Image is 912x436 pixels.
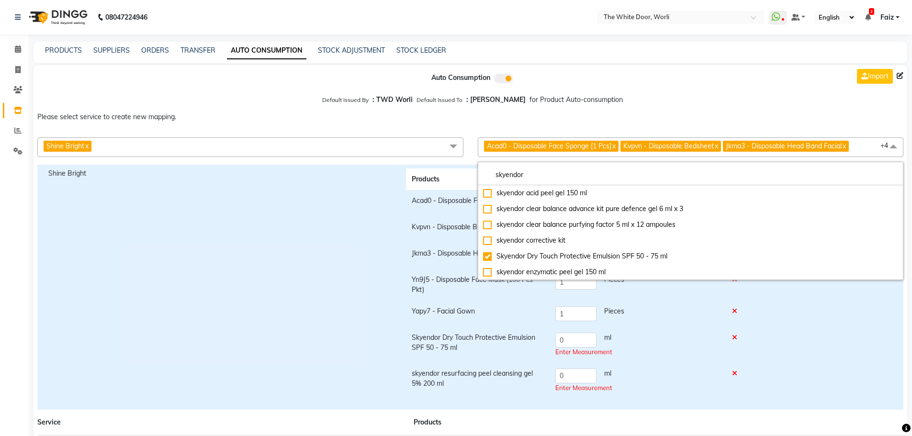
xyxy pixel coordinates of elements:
[604,369,611,383] span: ml
[880,141,895,150] span: +4
[414,418,441,426] span: Products
[842,142,846,150] a: x
[322,96,369,104] label: Default Issued By
[34,108,907,126] p: Please select service to create new mapping.
[611,142,616,150] a: x
[865,13,871,22] a: 2
[46,142,84,150] span: Shine Bright
[880,12,894,22] span: Faiz
[529,95,623,104] span: for Product Auto-consumption
[406,190,550,216] td: Acad0 - Disposable Face Sponge [1 Pcs]
[483,251,899,261] div: Skyendor Dry Touch Protective Emulsion SPF 50 - 75 ml
[406,269,550,301] td: Yn9J5 - Disposable Face Mask (100 Pcs Pkt)
[406,327,550,363] td: Skyendor Dry Touch Protective Emulsion SPF 50 - 75 ml
[555,383,721,393] div: Enter Measurement
[466,95,526,104] b: : [PERSON_NAME]
[396,46,446,55] a: STOCK LEDGER
[180,46,215,55] a: TRANSFER
[483,188,899,198] div: skyendor acid peel gel 150 ml
[318,46,385,55] a: STOCK ADJUSTMENT
[406,216,550,243] td: Kvpvn - Disposable Bedsheet
[483,170,899,180] input: multiselect-search
[483,235,899,246] div: skyendor corrective kit
[406,243,550,269] td: Jkma3 - Disposable Head Band Facial
[105,4,147,31] b: 08047224946
[555,347,721,357] div: Enter Measurement
[141,46,169,55] a: ORDERS
[406,168,550,190] th: Products
[333,73,611,83] div: Auto Consumption
[417,96,462,104] label: Default Issued To
[406,363,550,399] td: skyendor resurfacing peel cleansing gel 5% 200 ml
[227,42,306,59] a: AUTO CONSUMPTION
[604,333,611,347] span: ml
[487,142,611,150] span: Acad0 - Disposable Face Sponge [1 Pcs]
[372,95,413,104] b: : TWD Worli
[45,46,82,55] a: PRODUCTS
[37,418,61,426] span: Service
[93,46,130,55] a: SUPPLIERS
[483,220,899,230] div: skyendor clear balance purfying factor 5 ml x 12 ampoules
[869,8,874,15] span: 2
[857,69,893,84] a: Import
[623,142,714,150] span: Kvpvn - Disposable Bedsheet
[48,168,392,179] div: Shine Bright
[604,306,624,321] span: Pieces
[483,267,899,277] div: skyendor enzymatic peel gel 150 ml
[406,301,550,327] td: Yapy7 - Facial Gown
[714,142,718,150] a: x
[84,142,89,150] a: x
[726,142,842,150] span: Jkma3 - Disposable Head Band Facial
[483,204,899,214] div: skyendor clear balance advance kit pure defence gel 6 ml x 3
[24,4,90,31] img: logo
[604,275,624,290] span: Pieces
